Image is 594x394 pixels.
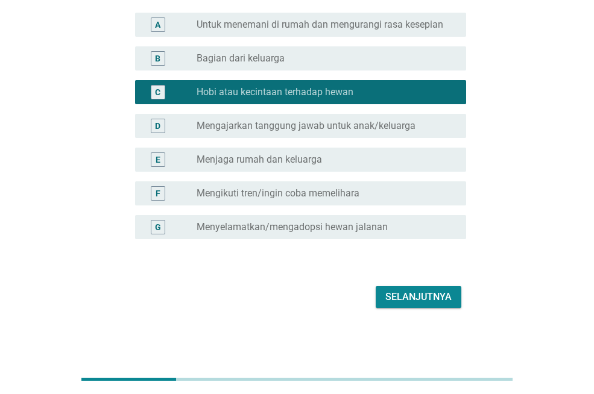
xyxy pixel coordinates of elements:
[385,290,452,304] div: Selanjutnya
[197,221,388,233] label: Menyelamatkan/mengadopsi hewan jalanan
[197,52,285,64] label: Bagian dari keluarga
[197,120,415,132] label: Mengajarkan tanggung jawab untuk anak/keluarga
[197,154,322,166] label: Menjaga rumah dan keluarga
[156,187,160,199] div: F
[156,153,160,166] div: E
[197,187,359,199] label: Mengikuti tren/ingin coba memelihara
[197,19,443,31] label: Untuk menemani di rumah dan mengurangi rasa kesepian
[155,220,161,233] div: G
[155,52,160,64] div: B
[197,86,353,98] label: Hobi atau kecintaan terhadap hewan
[155,18,160,31] div: A
[155,119,160,132] div: D
[376,286,461,308] button: Selanjutnya
[155,86,160,98] div: C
